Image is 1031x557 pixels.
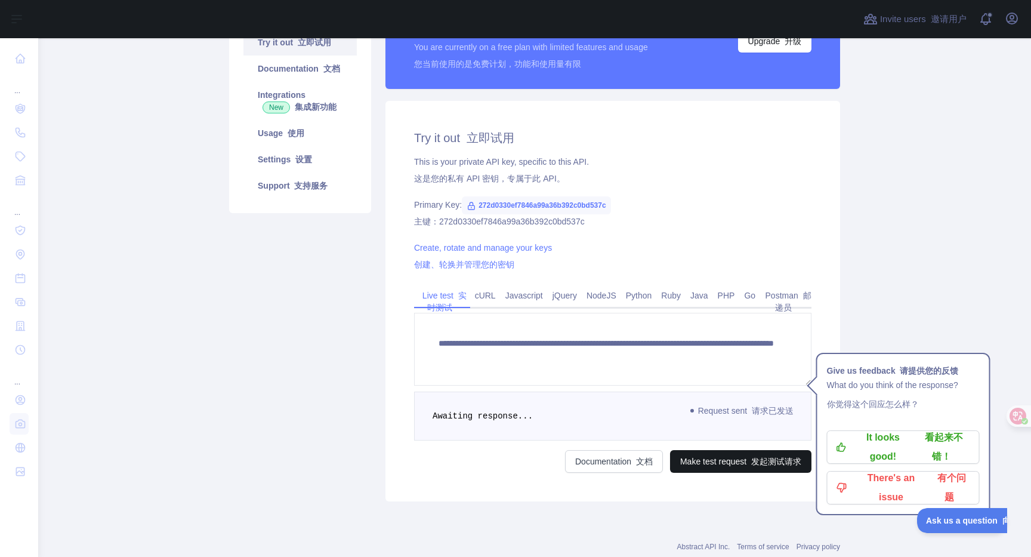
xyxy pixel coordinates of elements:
[243,29,357,56] a: Try it out 立即试用
[298,38,331,47] font: 立即试用
[243,56,357,82] a: Documentation 文档
[263,101,290,113] span: New
[85,8,127,17] font: 向我们提问
[636,457,653,466] font: 文档
[288,128,304,138] font: 使用
[880,13,967,26] span: Invite users
[414,243,552,269] a: Create, rotate and manage your keys创建、轮换并管理您的密钥
[295,155,312,164] font: 设置
[739,286,760,305] a: Go
[414,41,648,75] div: You are currently on a free plan with limited features and usage
[414,156,811,189] div: This is your private API key, specific to this API.
[501,286,548,305] a: Javascript
[827,364,980,378] h1: Give us feedback
[713,286,740,305] a: PHP
[565,450,663,473] a: Documentation 文档
[836,478,971,498] p: There's an issue
[418,286,467,317] a: Live test
[827,378,980,416] p: What do you think of the response?
[827,399,919,409] font: 你觉得这个回应怎么样？
[931,14,967,24] font: 邀请用户
[295,102,337,112] font: 集成新功能
[414,59,581,69] font: 您当前使用的是免费计划，功能和使用量有限
[414,130,811,146] h2: Try it out
[10,72,29,96] div: ...
[836,437,971,457] p: It looks good!
[686,286,713,305] a: Java
[243,173,357,199] a: Support 支持服务
[677,543,730,551] a: Abstract API Inc.
[462,196,611,214] span: 272d0330ef7846a99a36b392c0bd537c
[761,286,811,317] a: Postman
[685,404,800,418] span: Request sent
[738,30,811,53] button: Upgrade 升级
[797,543,840,551] a: Privacy policy
[414,260,514,269] font: 创建、轮换并管理您的密钥
[656,286,686,305] a: Ruby
[414,199,811,232] div: Primary Key:
[10,193,29,217] div: ...
[917,508,1007,533] iframe: Toggle Customer Support
[323,64,340,73] font: 文档
[243,146,357,173] a: Settings 设置
[751,457,801,466] font: 发起测试请求
[467,131,514,144] font: 立即试用
[470,286,501,305] a: cURL
[827,430,980,464] button: It looks good!
[670,450,811,473] button: Make test request 发起测试请求
[827,471,980,504] button: There's an issue
[414,174,565,183] font: 这是您的私有 API 密钥，专属于此 API。
[582,286,621,305] a: NodeJS
[861,10,969,29] button: Invite users 邀请用户
[294,181,328,190] font: 支持服务
[621,286,657,305] a: Python
[785,36,801,46] font: 升级
[752,406,794,416] font: 请求已发送
[243,120,357,146] a: Usage 使用
[414,217,585,226] font: 主键：272d0330ef7846a99a36b392c0bd537c
[433,411,533,421] span: Awaiting response...
[10,363,29,387] div: ...
[243,82,357,120] a: Integrations New 集成新功能
[548,286,582,305] a: jQuery
[737,543,789,551] a: Terms of service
